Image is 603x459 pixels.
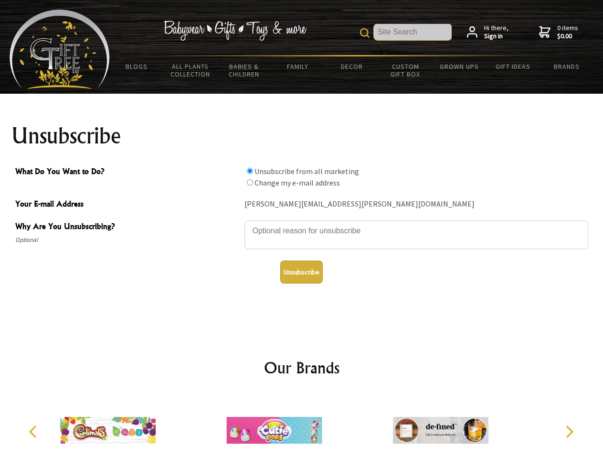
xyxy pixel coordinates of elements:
[379,56,433,84] a: Custom Gift Box
[15,234,240,246] span: Optional
[254,166,359,176] label: Unsubscribe from all marketing
[360,28,370,38] img: product search
[10,10,110,89] img: Babyware - Gifts - Toys and more...
[15,165,240,179] span: What Do You Want to Do?
[254,178,340,187] label: Change my e-mail address
[271,56,325,76] a: Family
[432,56,486,76] a: Grown Ups
[540,56,594,76] a: Brands
[24,421,45,442] button: Previous
[244,220,588,249] textarea: Why Are You Unsubscribing?
[163,21,307,41] img: Babywear - Gifts - Toys & more
[557,32,578,41] strong: $0.00
[539,24,578,41] a: 0 items$0.00
[559,421,580,442] button: Next
[325,56,379,76] a: Decor
[486,56,540,76] a: Gift Ideas
[557,23,578,41] span: 0 items
[484,32,508,41] strong: Sign in
[110,56,164,76] a: BLOGS
[217,56,271,84] a: Babies & Children
[244,197,588,212] div: [PERSON_NAME][EMAIL_ADDRESS][PERSON_NAME][DOMAIN_NAME]
[19,356,584,379] h2: Our Brands
[467,24,508,41] a: Hi there,Sign in
[484,24,508,41] span: Hi there,
[247,168,253,174] input: What Do You Want to Do?
[247,179,253,186] input: What Do You Want to Do?
[164,56,218,84] a: All Plants Collection
[11,124,592,147] h1: Unsubscribe
[280,261,323,284] button: Unsubscribe
[374,24,452,40] input: Site Search
[15,198,240,212] span: Your E-mail Address
[15,220,240,234] span: Why Are You Unsubscribing?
